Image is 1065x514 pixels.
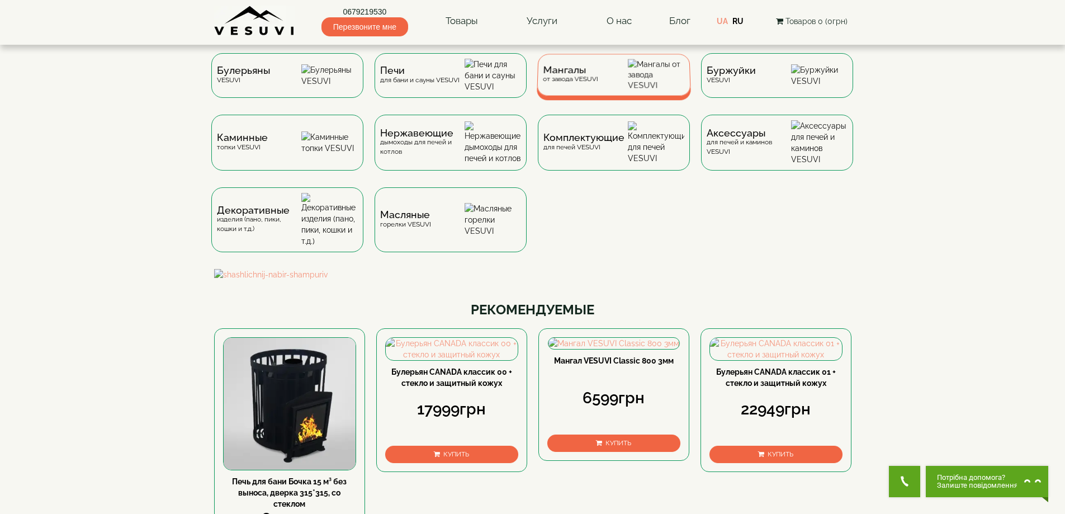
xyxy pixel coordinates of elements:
[465,203,521,237] img: Масляные горелки VESUVI
[628,121,684,164] img: Комплектующие для печей VESUVI
[380,129,465,138] span: Нержавеющие
[217,66,270,84] div: VESUVI
[791,64,848,87] img: Буржуйки VESUVI
[547,435,680,452] button: Купить
[232,477,347,508] a: Печь для бани Бочка 15 м³ без выноса, дверка 315*315, со стеклом
[532,115,695,187] a: Комплектующиедля печей VESUVI Комплектующие для печей VESUVI
[380,129,465,157] div: дымоходы для печей и котлов
[926,466,1048,497] button: Chat button
[369,115,532,187] a: Нержавеющиедымоходы для печей и котлов Нержавеющие дымоходы для печей и котлов
[380,66,460,84] div: для бани и сауны VESUVI
[605,439,631,447] span: Купить
[515,8,569,34] a: Услуги
[206,53,369,115] a: БулерьяныVESUVI Булерьяны VESUVI
[380,66,460,75] span: Печи
[547,387,680,409] div: 6599грн
[785,17,848,26] span: Товаров 0 (0грн)
[391,367,512,388] a: Булерьян CANADA классик 00 + стекло и защитный кожух
[301,64,358,87] img: Булерьяны VESUVI
[542,66,598,83] div: от завода VESUVI
[443,450,469,458] span: Купить
[369,53,532,115] a: Печидля бани и сауны VESUVI Печи для бани и сауны VESUVI
[217,206,301,234] div: изделия (пано, пики, кошки и т.д.)
[301,193,358,247] img: Декоративные изделия (пано, пики, кошки и т.д.)
[707,129,791,138] span: Аксессуары
[889,466,920,497] button: Get Call button
[628,59,685,91] img: Мангалы от завода VESUVI
[321,17,408,36] span: Перезвоните мне
[773,15,851,27] button: Товаров 0 (0грн)
[768,450,793,458] span: Купить
[543,133,624,142] span: Комплектующие
[543,133,624,152] div: для печей VESUVI
[716,367,836,388] a: Булерьян CANADA классик 01 + стекло и защитный кожух
[791,120,848,165] img: Аксессуары для печей и каминов VESUVI
[385,446,518,463] button: Купить
[217,66,270,75] span: Булерьяны
[321,6,408,17] a: 0679219530
[214,269,851,280] img: shashlichnij-nabir-shampuriv
[386,338,518,360] img: Булерьян CANADA классик 00 + стекло и защитный кожух
[543,66,598,74] span: Мангалы
[217,133,268,142] span: Каминные
[732,17,744,26] a: RU
[937,474,1018,482] span: Потрібна допомога?
[709,446,842,463] button: Купить
[434,8,489,34] a: Товары
[937,482,1018,489] span: Залиште повідомлення
[380,210,431,219] span: Масляные
[695,53,859,115] a: БуржуйкиVESUVI Буржуйки VESUVI
[707,66,756,75] span: Буржуйки
[224,338,356,470] img: Печь для бани Бочка 15 м³ без выноса, дверка 315*315, со стеклом
[554,356,674,365] a: Мангал VESUVI Classic 800 3мм
[548,338,679,349] img: Мангал VESUVI Classic 800 3мм
[385,398,518,421] div: 17999грн
[465,121,521,164] img: Нержавеющие дымоходы для печей и котлов
[710,338,842,360] img: Булерьян CANADA классик 01 + стекло и защитный кожух
[217,133,268,152] div: топки VESUVI
[465,59,521,92] img: Печи для бани и сауны VESUVI
[369,187,532,269] a: Масляныегорелки VESUVI Масляные горелки VESUVI
[709,398,842,421] div: 22949грн
[217,206,301,215] span: Декоративные
[669,15,690,26] a: Блог
[707,66,756,84] div: VESUVI
[206,187,369,269] a: Декоративныеизделия (пано, пики, кошки и т.д.) Декоративные изделия (пано, пики, кошки и т.д.)
[214,6,295,36] img: Завод VESUVI
[595,8,643,34] a: О нас
[717,17,728,26] a: UA
[695,115,859,187] a: Аксессуарыдля печей и каминов VESUVI Аксессуары для печей и каминов VESUVI
[380,210,431,229] div: горелки VESUVI
[532,53,695,115] a: Мангалыот завода VESUVI Мангалы от завода VESUVI
[301,131,358,154] img: Каминные топки VESUVI
[707,129,791,157] div: для печей и каминов VESUVI
[206,115,369,187] a: Каминныетопки VESUVI Каминные топки VESUVI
